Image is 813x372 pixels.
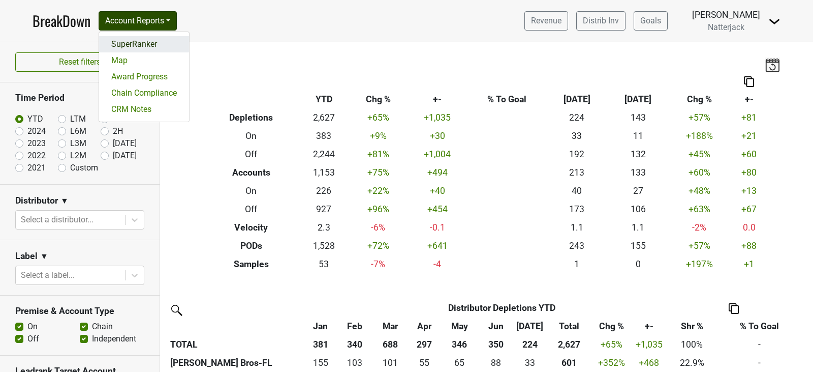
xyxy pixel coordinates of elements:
[717,317,801,335] th: % To Goal: activate to sort column ascending
[546,91,607,109] th: [DATE]
[479,317,513,335] th: Jun: activate to sort column ascending
[607,127,668,146] td: 11
[27,333,39,345] label: Off
[730,218,768,237] td: 0.0
[730,182,768,201] td: +13
[350,109,407,127] td: +65 %
[717,354,801,372] td: -
[99,101,189,118] a: CRM Notes
[350,200,407,218] td: +96 %
[479,335,513,354] th: 350
[666,354,718,372] td: 22.9%
[92,321,113,333] label: Chain
[99,85,189,101] a: Chain Compliance
[634,11,668,31] a: Goals
[407,164,467,182] td: +494
[27,321,38,333] label: On
[692,8,760,21] div: [PERSON_NAME]
[27,125,46,137] label: 2024
[607,182,668,201] td: 27
[298,218,349,237] td: 2.3
[350,127,407,146] td: +9 %
[546,109,607,127] td: 224
[669,91,730,109] th: Chg %
[730,200,768,218] td: +67
[513,317,547,335] th: Jul: activate to sort column ascending
[546,255,607,273] td: 1
[730,109,768,127] td: +81
[513,335,547,354] th: 224
[99,52,189,69] a: Map
[205,127,298,146] th: On
[168,335,303,354] th: TOTAL
[338,299,666,317] th: Distributor Depletions YTD
[666,335,718,354] td: 100%
[607,91,668,109] th: [DATE]
[350,91,407,109] th: Chg %
[27,137,46,150] label: 2023
[730,91,768,109] th: +-
[407,146,467,164] td: +1,004
[350,164,407,182] td: +75 %
[441,317,479,335] th: May: activate to sort column ascending
[408,354,440,372] td: 55.25
[479,354,513,372] td: 88.35
[468,91,546,109] th: % To Goal
[729,303,739,314] img: Copy to clipboard
[407,127,467,146] td: +30
[303,317,338,335] th: Jan: activate to sort column ascending
[99,32,190,122] div: Account Reports
[372,354,408,372] td: 101.39
[669,218,730,237] td: -2 %
[298,91,349,109] th: YTD
[547,317,591,335] th: Total: activate to sort column ascending
[549,356,588,369] div: 601
[99,69,189,85] a: Award Progress
[744,76,754,87] img: Copy to clipboard
[350,218,407,237] td: -6 %
[306,356,335,369] div: 155
[15,251,38,262] h3: Label
[607,146,668,164] td: 132
[407,237,467,255] td: +641
[576,11,626,31] a: Distrib Inv
[524,11,568,31] a: Revenue
[205,255,298,273] th: Samples
[546,237,607,255] td: 243
[27,150,46,162] label: 2022
[92,333,136,345] label: Independent
[407,182,467,201] td: +40
[99,36,189,52] a: SuperRanker
[607,218,668,237] td: 1.1
[669,255,730,273] td: +197 %
[411,356,438,369] div: 55
[113,150,137,162] label: [DATE]
[635,356,664,369] div: +468
[70,162,98,174] label: Custom
[546,182,607,201] td: 40
[40,250,48,263] span: ▼
[730,237,768,255] td: +88
[372,335,408,354] th: 688
[70,113,86,125] label: LTM
[591,317,632,335] th: Chg %: activate to sort column ascending
[636,339,663,350] span: +1,035
[338,354,372,372] td: 103.28
[205,164,298,182] th: Accounts
[33,10,90,32] a: BreakDown
[338,317,372,335] th: Feb: activate to sort column ascending
[669,127,730,146] td: +188 %
[408,317,440,335] th: Apr: activate to sort column ascending
[15,195,58,206] h3: Distributor
[407,91,467,109] th: +-
[607,164,668,182] td: 133
[481,356,511,369] div: 88
[303,335,338,354] th: 381
[601,339,622,350] span: +65%
[666,317,718,335] th: Shr %: activate to sort column ascending
[669,164,730,182] td: +60 %
[168,354,303,372] th: [PERSON_NAME] Bros-FL
[547,335,591,354] th: 2,627
[27,162,46,174] label: 2021
[730,127,768,146] td: +21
